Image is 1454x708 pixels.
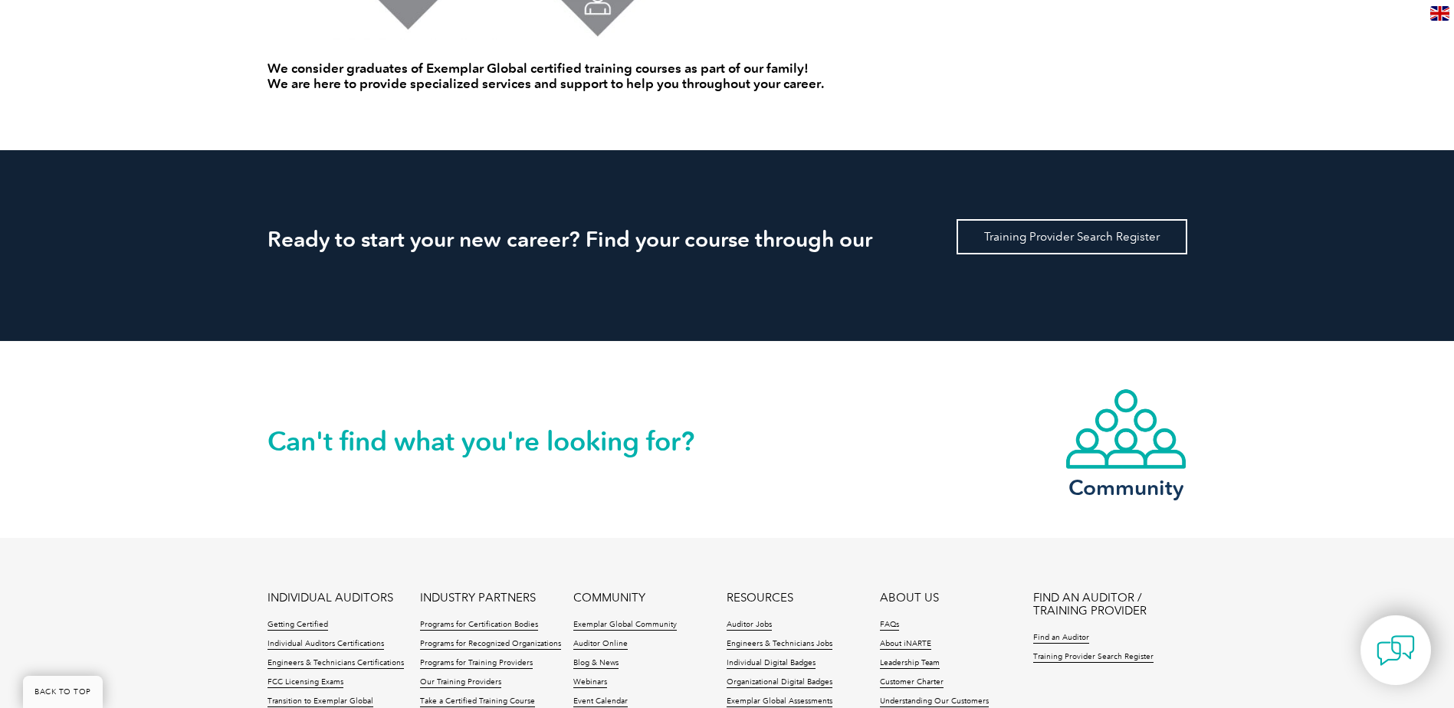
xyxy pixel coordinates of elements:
a: Engineers & Technicians Jobs [727,639,832,650]
a: Event Calendar [573,697,628,707]
a: Programs for Recognized Organizations [420,639,561,650]
a: Leadership Team [880,658,940,669]
a: ABOUT US [880,592,939,605]
a: Individual Digital Badges [727,658,816,669]
a: FAQs [880,620,899,631]
a: Training Provider Search Register [957,219,1187,254]
a: Getting Certified [267,620,328,631]
h2: Ready to start your new career? Find your course through our [267,227,1187,251]
a: Find an Auditor [1033,633,1089,644]
a: Programs for Certification Bodies [420,620,538,631]
h3: Community [1065,478,1187,497]
a: Auditor Online [573,639,628,650]
a: Individual Auditors Certifications [267,639,384,650]
a: Programs for Training Providers [420,658,533,669]
h2: Can't find what you're looking for? [267,429,727,454]
a: INDIVIDUAL AUDITORS [267,592,393,605]
a: Organizational Digital Badges [727,677,832,688]
a: Understanding Our Customers [880,697,989,707]
a: FIND AN AUDITOR / TRAINING PROVIDER [1033,592,1187,618]
a: BACK TO TOP [23,676,103,708]
h4: We consider graduates of Exemplar Global certified training courses as part of our family! We are... [267,61,911,91]
a: Take a Certified Training Course [420,697,535,707]
a: Customer Charter [880,677,944,688]
img: en [1430,6,1449,21]
a: Blog & News [573,658,619,669]
a: Exemplar Global Assessments [727,697,832,707]
a: Engineers & Technicians Certifications [267,658,404,669]
img: contact-chat.png [1377,631,1415,670]
a: Webinars [573,677,607,688]
a: Transition to Exemplar Global [267,697,373,707]
a: Exemplar Global Community [573,620,677,631]
a: Auditor Jobs [727,620,772,631]
a: Training Provider Search Register [1033,652,1154,663]
img: icon-community.webp [1065,388,1187,470]
a: COMMUNITY [573,592,645,605]
a: Community [1065,388,1187,497]
a: About iNARTE [880,639,931,650]
a: RESOURCES [727,592,793,605]
a: INDUSTRY PARTNERS [420,592,536,605]
a: Our Training Providers [420,677,501,688]
a: FCC Licensing Exams [267,677,343,688]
